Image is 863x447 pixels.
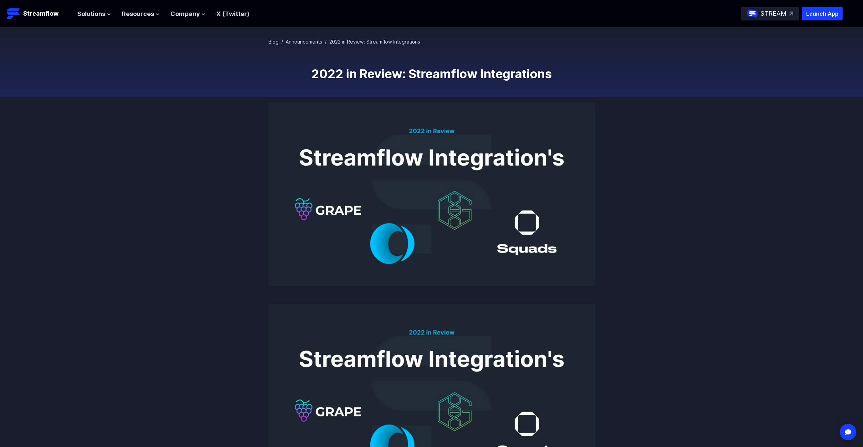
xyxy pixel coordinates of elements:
[7,7,20,20] img: Streamflow Logo
[789,12,793,16] img: top-right-arrow.svg
[761,9,786,19] p: STREAM
[802,7,843,20] button: Launch App
[7,7,70,20] a: Streamflow
[329,39,420,45] span: 2022 in Review: Streamflow Integrations
[122,9,154,19] span: Resources
[325,39,327,45] span: /
[77,9,105,19] span: Solutions
[747,8,758,19] img: streamflow-logo-circle.png
[170,9,200,19] span: Company
[122,9,160,19] button: Resources
[77,9,111,19] button: Solutions
[216,10,249,17] a: X (Twitter)
[268,39,279,45] a: Blog
[268,67,595,81] h1: 2022 in Review: Streamflow Integrations
[170,9,205,19] button: Company
[741,7,799,20] a: STREAM
[286,39,322,45] a: Announcements
[840,424,856,440] div: Open Intercom Messenger
[268,102,595,286] img: 2022 in Review: Streamflow Integrations
[281,39,283,45] span: /
[23,9,59,18] p: Streamflow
